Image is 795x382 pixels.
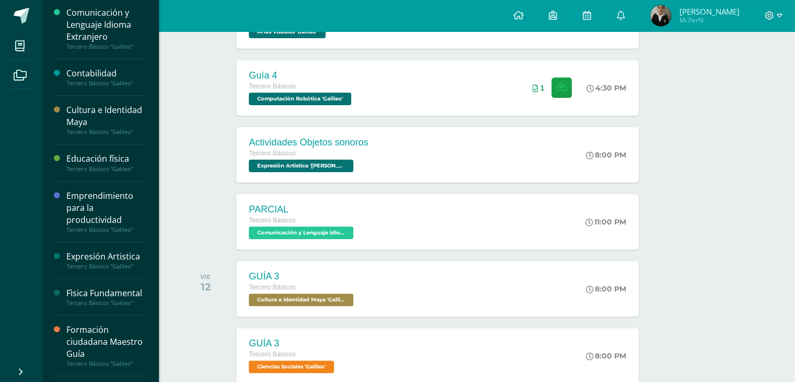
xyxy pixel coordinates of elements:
div: Educación física [66,153,146,165]
div: 12 [200,280,211,293]
span: Ciencias Sociales 'Galileo' [249,361,334,373]
div: Contabilidad [66,68,146,80]
span: Tercero Básicos [249,351,296,358]
div: Emprendimiento para la productividad [66,190,146,226]
a: Expresión ArtisticaTercero Básicos "Galileo" [66,251,146,270]
div: 8:00 PM [586,284,626,294]
span: Computación Robótica 'Galileo' [249,93,351,105]
a: Educación físicaTercero Básicos "Galileo" [66,153,146,172]
div: Tercero Básicos "Galileo" [66,165,146,173]
div: Guía 4 [249,70,354,81]
div: Tercero Básicos "Galileo" [66,360,146,367]
div: 8:00 PM [586,150,626,160]
a: Cultura e Identidad MayaTercero Básicos "Galileo" [66,104,146,136]
a: Formación ciudadana Maestro GuíaTercero Básicos "Galileo" [66,324,146,367]
div: Tercero Básicos "Galileo" [66,80,146,87]
div: Tercero Básicos "Galileo" [66,128,146,136]
span: Artes Visuales 'Galileo' [249,26,326,38]
span: Tercero Básicos [249,284,296,291]
span: Tercero Básicos [249,217,296,224]
img: b1f376125d40c8c9afaa3d3142b1b8e4.png [650,5,671,26]
div: Tercero Básicos "Galileo" [66,299,146,307]
div: Expresión Artistica [66,251,146,263]
span: Expresión Artistica 'Galileo' [249,160,353,172]
div: 4:30 PM [586,83,626,93]
span: 1 [540,84,544,92]
div: VIE [200,273,211,280]
div: Actividades Objetos sonoros [249,137,368,148]
a: Fìsica FundamentalTercero Básicos "Galileo" [66,287,146,307]
a: Comunicación y Lenguaje Idioma ExtranjeroTercero Básicos "Galileo" [66,7,146,50]
div: 8:00 PM [586,351,626,361]
div: 11:00 PM [585,217,626,227]
span: [PERSON_NAME] [679,6,739,17]
div: Archivos entregados [532,84,544,92]
div: Fìsica Fundamental [66,287,146,299]
div: GUÍA 3 [249,338,337,349]
div: Cultura e Identidad Maya [66,104,146,128]
div: PARCIAL [249,204,356,215]
a: Emprendimiento para la productividadTercero Básicos "Galileo" [66,190,146,233]
div: Comunicación y Lenguaje Idioma Extranjero [66,7,146,43]
span: Tercero Básicos [249,83,296,90]
div: Tercero Básicos "Galileo" [66,226,146,233]
span: Tercero Básicos [249,150,296,157]
span: Comunicación y Lenguaje Idioma Extranjero 'Galileo' [249,227,353,239]
div: Formación ciudadana Maestro Guía [66,324,146,360]
div: Tercero Básicos "Galileo" [66,43,146,50]
a: ContabilidadTercero Básicos "Galileo" [66,68,146,87]
span: Cultura e Identidad Maya 'Galileo' [249,294,353,306]
span: Mi Perfil [679,16,739,25]
div: GUÍA 3 [249,271,356,282]
div: Tercero Básicos "Galileo" [66,263,146,270]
